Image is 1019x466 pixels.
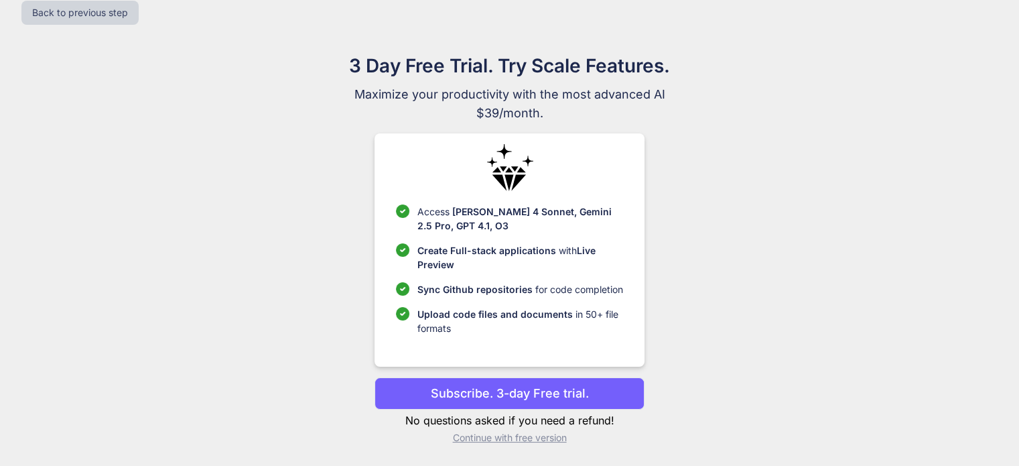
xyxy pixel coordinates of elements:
[417,205,623,233] p: Access
[417,243,623,272] p: with
[417,308,573,320] span: Upload code files and documents
[431,384,589,402] p: Subscribe. 3-day Free trial.
[396,205,409,218] img: checklist
[285,104,735,123] span: $39/month.
[417,284,533,295] span: Sync Github repositories
[375,377,644,410] button: Subscribe. 3-day Free trial.
[417,245,559,256] span: Create Full-stack applications
[417,206,612,231] span: [PERSON_NAME] 4 Sonnet, Gemini 2.5 Pro, GPT 4.1, O3
[21,1,139,25] button: Back to previous step
[417,307,623,335] p: in 50+ file formats
[396,243,409,257] img: checklist
[285,52,735,80] h1: 3 Day Free Trial. Try Scale Features.
[396,307,409,321] img: checklist
[396,282,409,296] img: checklist
[417,282,623,296] p: for code completion
[375,431,644,445] p: Continue with free version
[285,85,735,104] span: Maximize your productivity with the most advanced AI
[375,412,644,428] p: No questions asked if you need a refund!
